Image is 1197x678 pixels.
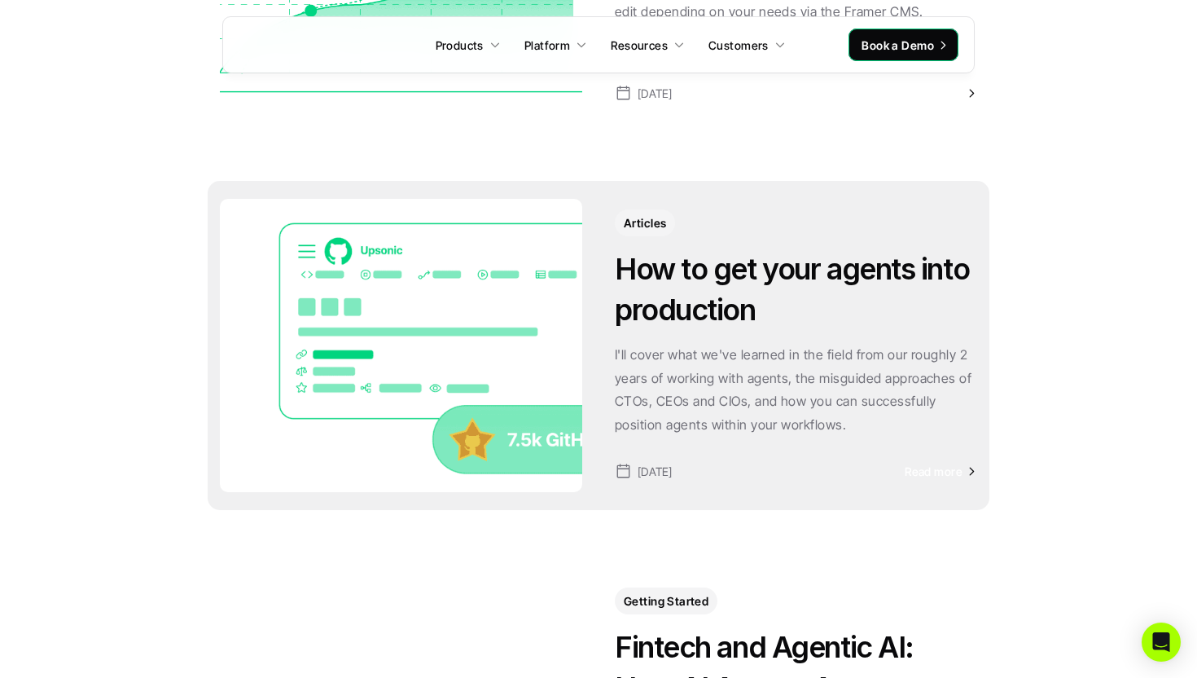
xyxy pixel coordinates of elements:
a: Read more [905,463,977,480]
p: [DATE] [638,461,673,482]
span: Read more [905,464,962,478]
p: Products [436,37,484,54]
span: Read more [905,86,962,100]
a: Read more [905,85,977,102]
a: How to get your agents into productionI'll cover what we've learned in the field from our roughly... [615,209,977,437]
p: Articles [624,214,666,231]
a: Book a Demo [848,29,958,61]
p: Resources [611,37,668,54]
span: Book a Demo [862,38,934,52]
a: Products [426,30,511,59]
p: Getting Started [624,592,708,610]
div: Open Intercom Messenger [1142,623,1181,662]
h3: How to get your agents into production [615,249,977,331]
p: Platform [524,37,570,54]
p: [DATE] [638,83,673,103]
p: I'll cover what we've learned in the field from our roughly 2 years of working with agents, the m... [615,343,977,437]
p: Customers [708,37,769,54]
